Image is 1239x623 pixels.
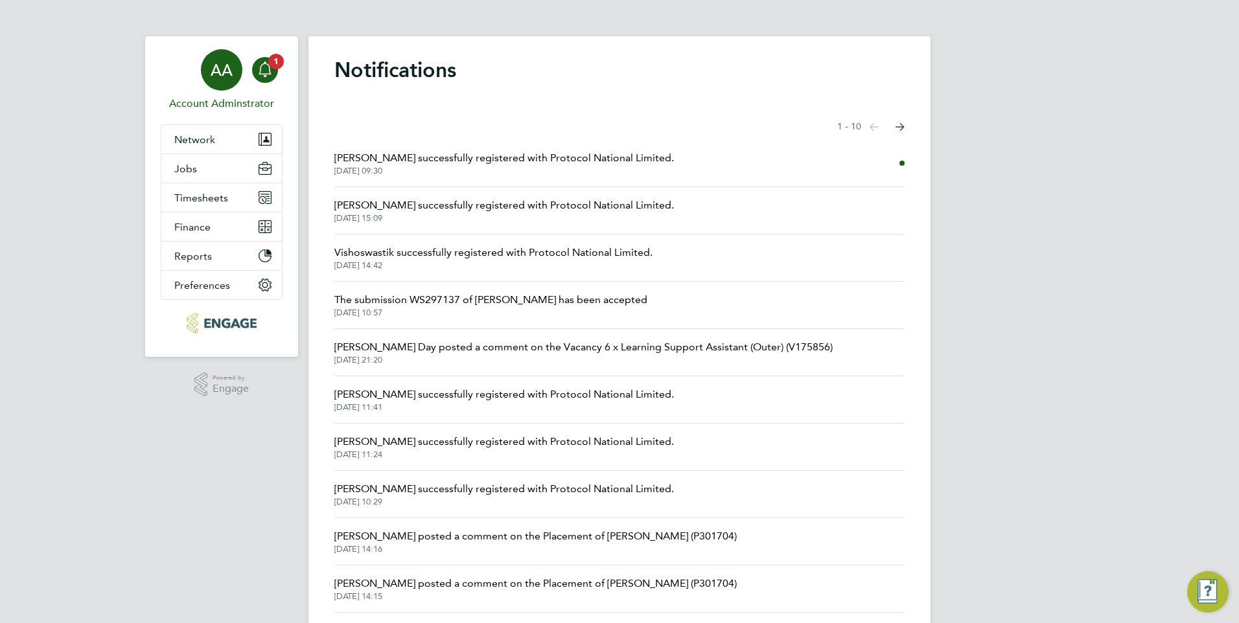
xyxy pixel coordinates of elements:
[174,133,215,146] span: Network
[161,212,282,241] button: Finance
[334,245,653,260] span: Vishoswastik successfully registered with Protocol National Limited.
[837,114,905,140] nav: Select page of notifications list
[334,434,674,460] a: [PERSON_NAME] successfully registered with Protocol National Limited.[DATE] 11:24
[161,125,282,153] button: Network
[334,57,905,83] h1: Notifications
[334,308,647,318] span: [DATE] 10:57
[187,313,256,334] img: protocol-logo-retina.png
[174,192,228,204] span: Timesheets
[174,250,212,262] span: Reports
[334,198,674,213] span: [PERSON_NAME] successfully registered with Protocol National Limited.
[161,154,282,183] button: Jobs
[1187,571,1229,613] button: Engage Resource Center
[334,449,674,460] span: [DATE] 11:24
[334,481,674,507] a: [PERSON_NAME] successfully registered with Protocol National Limited.[DATE] 10:29
[334,591,737,602] span: [DATE] 14:15
[334,292,647,308] span: The submission WS297137 of [PERSON_NAME] has been accepted
[334,150,674,166] span: [PERSON_NAME] successfully registered with Protocol National Limited.
[174,279,230,291] span: Preferences
[161,49,283,111] a: AAAccount Adminstrator
[268,54,284,69] span: 1
[161,96,283,111] span: Account Adminstrator
[213,372,249,383] span: Powered by
[161,313,283,334] a: Go to home page
[334,497,674,507] span: [DATE] 10:29
[334,198,674,223] a: [PERSON_NAME] successfully registered with Protocol National Limited.[DATE] 15:09
[211,62,233,78] span: AA
[334,528,737,554] a: [PERSON_NAME] posted a comment on the Placement of [PERSON_NAME] (P301704)[DATE] 14:16
[174,163,197,175] span: Jobs
[161,242,282,270] button: Reports
[334,260,653,271] span: [DATE] 14:42
[334,166,674,176] span: [DATE] 09:30
[334,576,737,602] a: [PERSON_NAME] posted a comment on the Placement of [PERSON_NAME] (P301704)[DATE] 14:15
[174,221,211,233] span: Finance
[334,544,737,554] span: [DATE] 14:16
[334,292,647,318] a: The submission WS297137 of [PERSON_NAME] has been accepted[DATE] 10:57
[334,355,833,365] span: [DATE] 21:20
[145,36,298,357] nav: Main navigation
[334,528,737,544] span: [PERSON_NAME] posted a comment on the Placement of [PERSON_NAME] (P301704)
[334,339,833,355] span: [PERSON_NAME] Day posted a comment on the Vacancy 6 x Learning Support Assistant (Outer) (V175856)
[334,387,674,413] a: [PERSON_NAME] successfully registered with Protocol National Limited.[DATE] 11:41
[213,383,249,394] span: Engage
[334,481,674,497] span: [PERSON_NAME] successfully registered with Protocol National Limited.
[161,183,282,212] button: Timesheets
[334,434,674,449] span: [PERSON_NAME] successfully registered with Protocol National Limited.
[252,49,278,91] a: 1
[334,339,833,365] a: [PERSON_NAME] Day posted a comment on the Vacancy 6 x Learning Support Assistant (Outer) (V175856...
[334,402,674,413] span: [DATE] 11:41
[837,120,861,133] span: 1 - 10
[334,576,737,591] span: [PERSON_NAME] posted a comment on the Placement of [PERSON_NAME] (P301704)
[334,387,674,402] span: [PERSON_NAME] successfully registered with Protocol National Limited.
[334,150,674,176] a: [PERSON_NAME] successfully registered with Protocol National Limited.[DATE] 09:30
[194,372,249,397] a: Powered byEngage
[334,245,653,271] a: Vishoswastik successfully registered with Protocol National Limited.[DATE] 14:42
[334,213,674,223] span: [DATE] 15:09
[161,271,282,299] button: Preferences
